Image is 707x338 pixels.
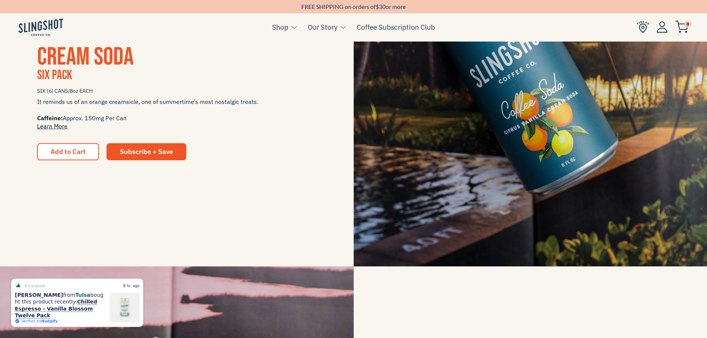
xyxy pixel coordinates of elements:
[37,114,63,122] span: Caffeine:
[272,22,288,33] a: Shop
[376,3,379,10] span: $
[37,85,317,98] span: SIX (6) CANS/8oz EACH
[107,143,186,160] a: Subscribe + Save
[308,22,337,33] a: Our Story
[657,21,668,33] img: Account
[37,143,99,160] button: Add to Cart
[357,22,435,33] a: Coffee Subscription Club
[37,67,72,83] span: Six Pack
[37,17,156,72] a: CITRUS VANILLACREAM SODA
[675,23,688,32] a: 0
[637,21,649,33] img: Find Us
[50,147,86,156] span: Add to Cart
[37,17,156,72] span: CITRUS VANILLA CREAM SODA
[120,147,173,156] span: Subscribe + Save
[379,3,386,10] span: 30
[37,122,68,130] a: Learn More
[684,21,691,27] span: 0
[37,98,317,130] span: It reminds us of an orange creamsicle, one of summertime’s most nostalgic treats. Approx. 150mg P...
[675,21,688,33] img: cart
